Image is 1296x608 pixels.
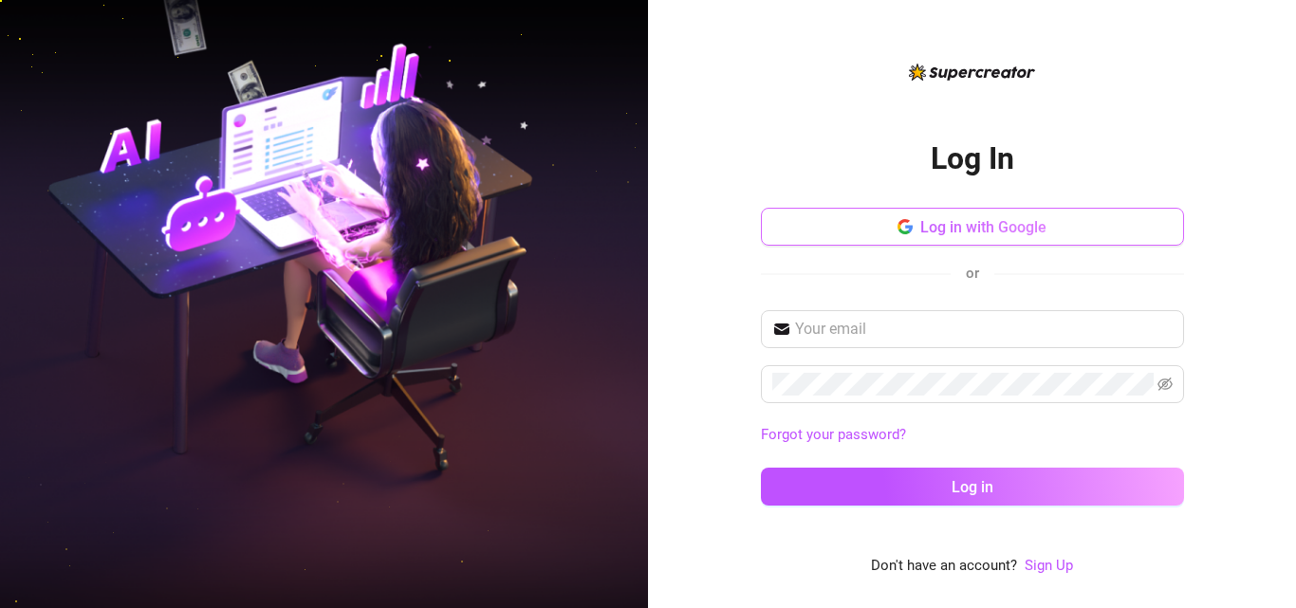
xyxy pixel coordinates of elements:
span: eye-invisible [1157,377,1173,392]
span: Log in with Google [920,218,1046,236]
a: Sign Up [1025,557,1073,574]
button: Log in [761,468,1184,506]
img: logo-BBDzfeDw.svg [909,64,1035,81]
span: or [966,265,979,282]
a: Forgot your password? [761,424,1184,447]
input: Your email [795,318,1173,341]
h2: Log In [931,139,1014,178]
button: Log in with Google [761,208,1184,246]
a: Forgot your password? [761,426,906,443]
span: Don't have an account? [871,555,1017,578]
span: Log in [952,478,993,496]
a: Sign Up [1025,555,1073,578]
